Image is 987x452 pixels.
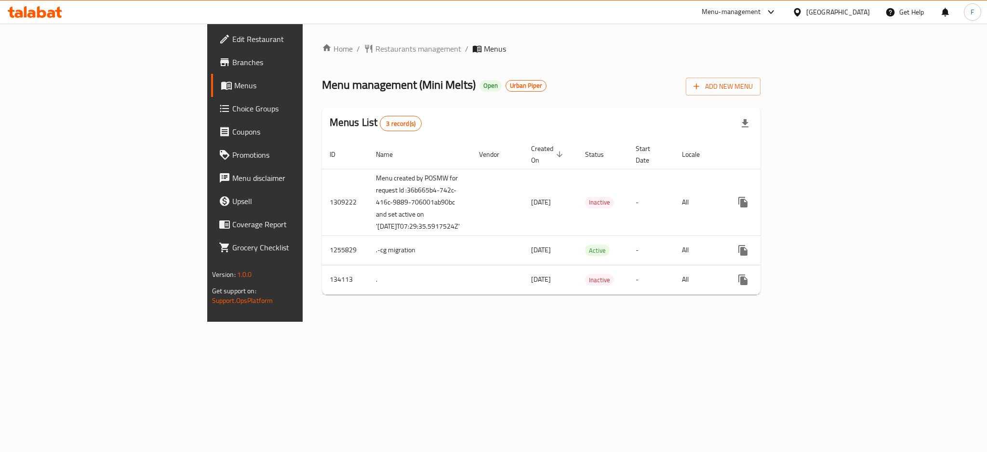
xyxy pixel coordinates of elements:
[212,294,273,307] a: Support.OpsPlatform
[674,265,724,294] td: All
[368,235,471,265] td: .-cg migration
[694,81,753,93] span: Add New Menu
[322,74,476,96] span: Menu management ( Mini Melts )
[484,43,506,55] span: Menus
[375,43,461,55] span: Restaurants management
[480,80,502,92] div: Open
[211,190,372,213] a: Upsell
[686,78,760,96] button: Add New Menu
[211,74,372,97] a: Menus
[368,169,471,235] td: Menu created by POSMW for request Id :36b665b4-742c-416c-9889-706001ab90bc and set active on '[DA...
[480,82,502,90] span: Open
[232,56,364,68] span: Branches
[702,6,761,18] div: Menu-management
[211,143,372,166] a: Promotions
[232,242,364,253] span: Grocery Checklist
[682,149,712,160] span: Locale
[380,119,421,128] span: 3 record(s)
[237,268,252,281] span: 1.0.0
[232,103,364,114] span: Choice Groups
[211,166,372,190] a: Menu disclaimer
[531,244,551,256] span: [DATE]
[212,285,256,297] span: Get support on:
[232,33,364,45] span: Edit Restaurant
[674,169,724,235] td: All
[211,213,372,236] a: Coverage Report
[531,143,566,166] span: Created On
[211,236,372,259] a: Grocery Checklist
[628,169,674,235] td: -
[232,149,364,161] span: Promotions
[585,197,614,208] span: Inactive
[755,268,778,291] button: Change Status
[585,245,610,256] div: Active
[755,191,778,214] button: Change Status
[971,7,974,17] span: F
[734,112,757,135] div: Export file
[732,239,755,262] button: more
[322,43,761,55] nav: breadcrumb
[628,265,674,294] td: -
[322,140,832,295] table: enhanced table
[724,140,832,169] th: Actions
[376,149,405,160] span: Name
[232,195,364,207] span: Upsell
[368,265,471,294] td: .
[380,116,422,131] div: Total records count
[531,273,551,286] span: [DATE]
[234,80,364,91] span: Menus
[585,149,616,160] span: Status
[585,245,610,256] span: Active
[465,43,468,55] li: /
[732,191,755,214] button: more
[479,149,512,160] span: Vendor
[806,7,870,17] div: [GEOGRAPHIC_DATA]
[364,43,461,55] a: Restaurants management
[212,268,236,281] span: Version:
[211,51,372,74] a: Branches
[755,239,778,262] button: Change Status
[330,115,422,131] h2: Menus List
[211,27,372,51] a: Edit Restaurant
[232,219,364,230] span: Coverage Report
[585,274,614,286] span: Inactive
[211,120,372,143] a: Coupons
[628,235,674,265] td: -
[674,235,724,265] td: All
[330,149,348,160] span: ID
[232,172,364,184] span: Menu disclaimer
[232,126,364,137] span: Coupons
[531,196,551,208] span: [DATE]
[211,97,372,120] a: Choice Groups
[732,268,755,291] button: more
[506,82,546,90] span: Urban Piper
[636,143,663,166] span: Start Date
